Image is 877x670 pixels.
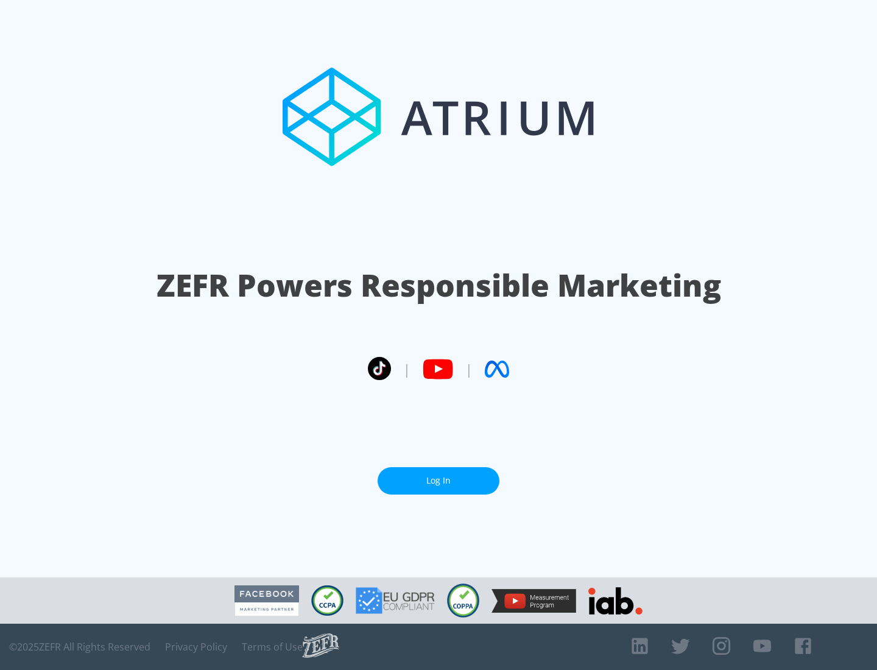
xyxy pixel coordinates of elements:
img: YouTube Measurement Program [491,589,576,613]
span: © 2025 ZEFR All Rights Reserved [9,641,150,653]
a: Log In [378,467,499,495]
span: | [403,360,410,378]
img: CCPA Compliant [311,585,343,616]
a: Privacy Policy [165,641,227,653]
a: Terms of Use [242,641,303,653]
h1: ZEFR Powers Responsible Marketing [157,264,721,306]
img: COPPA Compliant [447,584,479,618]
img: GDPR Compliant [356,587,435,614]
span: | [465,360,473,378]
img: Facebook Marketing Partner [234,585,299,616]
img: IAB [588,587,643,615]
